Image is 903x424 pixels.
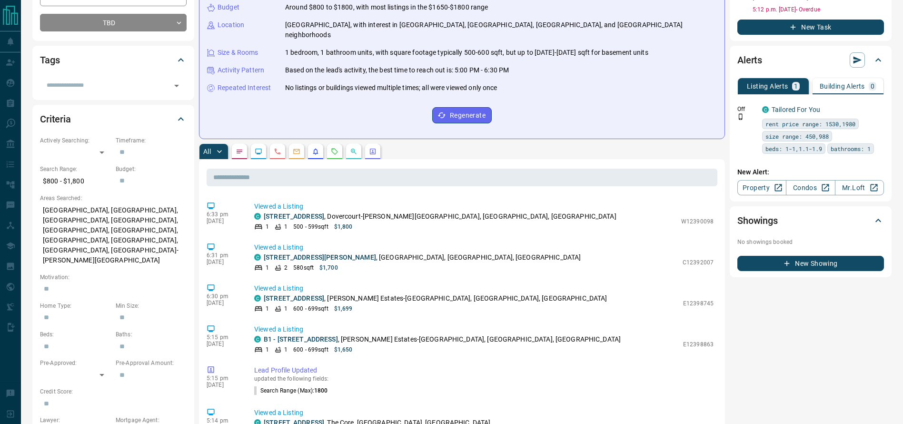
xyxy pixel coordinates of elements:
svg: Requests [331,148,338,155]
p: New Alert: [737,167,884,177]
button: Regenerate [432,107,492,123]
p: $1,700 [319,263,338,272]
p: Listing Alerts [747,83,788,90]
h2: Criteria [40,111,71,127]
p: 6:31 pm [207,252,240,259]
p: [DATE] [207,341,240,347]
p: $1,800 [334,222,353,231]
p: Areas Searched: [40,194,187,202]
a: [STREET_ADDRESS][PERSON_NAME] [264,253,376,261]
h2: Alerts [737,52,762,68]
svg: Listing Alerts [312,148,319,155]
p: Based on the lead's activity, the best time to reach out is: 5:00 PM - 6:30 PM [285,65,509,75]
div: condos.ca [254,254,261,261]
p: [DATE] [207,259,240,265]
a: Mr.Loft [835,180,884,195]
svg: Push Notification Only [737,113,744,120]
p: 1 [266,263,269,272]
p: Repeated Interest [218,83,271,93]
p: 580 sqft [293,263,314,272]
div: condos.ca [254,295,261,302]
button: New Showing [737,256,884,271]
p: , Dovercourt-[PERSON_NAME][GEOGRAPHIC_DATA], [GEOGRAPHIC_DATA], [GEOGRAPHIC_DATA] [264,212,616,222]
p: Building Alerts [820,83,865,90]
p: [GEOGRAPHIC_DATA], with interest in [GEOGRAPHIC_DATA], [GEOGRAPHIC_DATA], [GEOGRAPHIC_DATA], and ... [285,20,717,40]
p: [DATE] [207,382,240,388]
p: updated the following fields: [254,375,714,382]
p: E12398745 [683,299,714,308]
a: [STREET_ADDRESS] [264,212,324,220]
p: Activity Pattern [218,65,264,75]
p: No listings or buildings viewed multiple times; all were viewed only once [285,83,497,93]
svg: Notes [236,148,243,155]
svg: Opportunities [350,148,357,155]
svg: Lead Browsing Activity [255,148,262,155]
p: Pre-Approval Amount: [116,359,187,367]
a: Tailored For You [772,106,820,113]
p: 1 [266,222,269,231]
p: Viewed a Listing [254,324,714,334]
p: Min Size: [116,302,187,310]
div: TBD [40,14,187,31]
p: C12392007 [683,258,714,267]
p: Off [737,105,756,113]
p: 1 [284,345,288,354]
p: 600 - 699 sqft [293,304,328,313]
p: Credit Score: [40,387,187,396]
p: , [GEOGRAPHIC_DATA], [GEOGRAPHIC_DATA], [GEOGRAPHIC_DATA] [264,252,581,262]
p: 5:15 pm [207,334,240,341]
p: Location [218,20,244,30]
div: condos.ca [762,106,769,113]
p: 1 bedroom, 1 bathroom units, with square footage typically 500-600 sqft, but up to [DATE]-[DATE] ... [285,48,648,58]
p: Home Type: [40,302,111,310]
p: 5:15 pm [207,375,240,382]
p: $1,699 [334,304,353,313]
span: rent price range: 1530,1980 [765,119,855,129]
svg: Agent Actions [369,148,377,155]
p: [DATE] [207,300,240,306]
p: Around $800 to $1800, with most listings in the $1650-$1800 range [285,2,488,12]
div: condos.ca [254,336,261,343]
p: 600 - 699 sqft [293,345,328,354]
a: [STREET_ADDRESS] [264,294,324,302]
p: , [PERSON_NAME] Estates-[GEOGRAPHIC_DATA], [GEOGRAPHIC_DATA], [GEOGRAPHIC_DATA] [264,293,607,303]
p: $1,650 [334,345,353,354]
p: Pre-Approved: [40,359,111,367]
p: Viewed a Listing [254,408,714,418]
h2: Showings [737,213,778,228]
p: 1 [284,222,288,231]
svg: Emails [293,148,300,155]
p: 1 [266,345,269,354]
p: Budget: [116,165,187,173]
p: Timeframe: [116,136,187,145]
p: W12390098 [681,217,714,226]
p: , [PERSON_NAME] Estates-[GEOGRAPHIC_DATA], [GEOGRAPHIC_DATA], [GEOGRAPHIC_DATA] [264,334,621,344]
p: [DATE] [207,218,240,224]
p: 500 - 599 sqft [293,222,328,231]
h2: Tags [40,52,60,68]
p: 6:33 pm [207,211,240,218]
div: Alerts [737,49,884,71]
span: bathrooms: 1 [831,144,871,153]
span: size range: 450,988 [765,131,829,141]
p: All [203,148,211,155]
p: 0 [871,83,874,90]
p: Viewed a Listing [254,242,714,252]
span: beds: 1-1,1.1-1.9 [765,144,822,153]
p: 5:14 pm [207,417,240,424]
p: Lead Profile Updated [254,365,714,375]
p: 2 [284,263,288,272]
p: 6:30 pm [207,293,240,300]
div: condos.ca [254,213,261,220]
p: No showings booked [737,238,884,246]
p: 1 [794,83,798,90]
p: Beds: [40,330,111,339]
p: $800 - $1,800 [40,173,111,189]
p: 1 [284,304,288,313]
p: Search Range (Max) : [254,386,328,395]
p: Viewed a Listing [254,202,714,212]
div: Showings [737,209,884,232]
a: B1 - [STREET_ADDRESS] [264,335,338,343]
p: 5:12 p.m. [DATE] - Overdue [753,5,884,14]
button: New Task [737,20,884,35]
